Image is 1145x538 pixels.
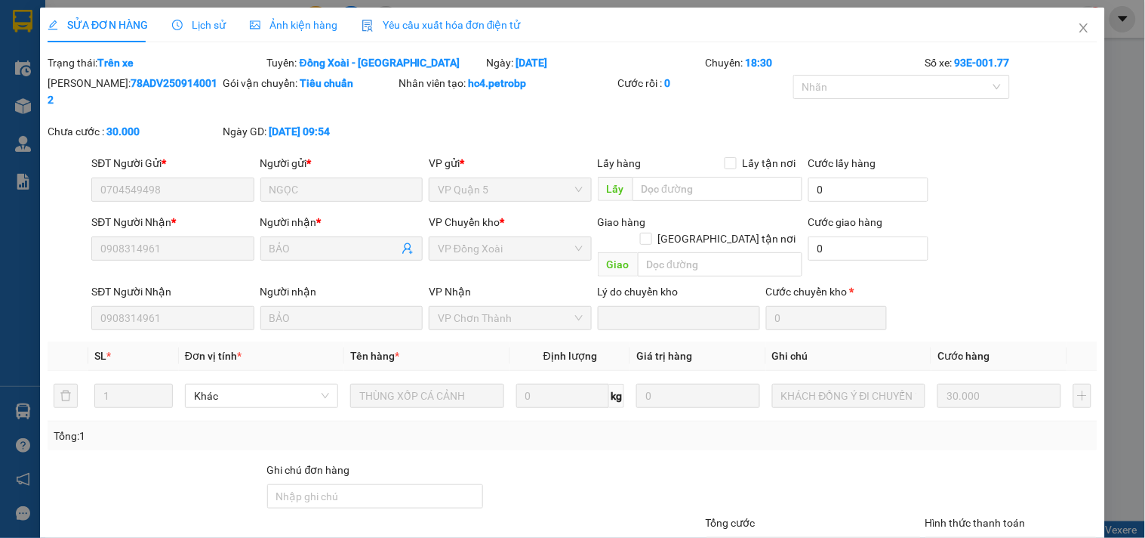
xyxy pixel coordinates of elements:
[48,77,217,106] b: 78ADV2509140012
[267,464,350,476] label: Ghi chú đơn hàng
[808,237,929,261] input: Cước giao hàng
[172,19,226,31] span: Lịch sử
[618,75,790,91] div: Cước rồi :
[142,101,163,117] span: CC :
[638,252,802,277] input: Dọc đường
[429,216,500,228] span: VP Chuyển kho
[48,75,220,108] div: [PERSON_NAME]:
[260,214,423,230] div: Người nhận
[438,237,582,260] span: VP Đồng Xoài
[223,75,396,91] div: Gói vận chuyển:
[46,54,266,71] div: Trạng thái:
[399,75,615,91] div: Nhân viên tạo:
[144,49,247,67] div: C TRANG
[704,54,924,71] div: Chuyến:
[267,484,484,509] input: Ghi chú đơn hàng
[13,49,134,67] div: CHỊ DIỄM
[766,342,931,371] th: Ghi chú
[402,243,414,255] span: user-add
[636,350,692,362] span: Giá trị hàng
[1078,22,1090,34] span: close
[598,157,642,169] span: Lấy hàng
[142,97,248,119] div: 50.000
[746,57,773,69] b: 18:30
[300,77,354,89] b: Tiêu chuẩn
[13,13,134,49] div: VP [PERSON_NAME]
[808,157,876,169] label: Cước lấy hàng
[598,283,760,300] div: Lý do chuyển kho
[598,216,646,228] span: Giao hàng
[609,384,624,408] span: kg
[362,20,374,32] img: icon
[54,428,443,444] div: Tổng: 1
[429,283,591,300] div: VP Nhận
[598,252,638,277] span: Giao
[97,57,134,69] b: Trên xe
[737,155,802,172] span: Lấy tận nơi
[429,155,591,172] div: VP gửi
[250,19,337,31] span: Ảnh kiện hàng
[48,123,220,140] div: Chưa cước :
[91,283,254,300] div: SĐT Người Nhận
[260,155,423,172] div: Người gửi
[543,350,597,362] span: Định lượng
[91,214,254,230] div: SĐT Người Nhận
[54,384,78,408] button: delete
[954,57,1009,69] b: 93E-001.77
[706,517,756,529] span: Tổng cước
[48,19,148,31] span: SỬA ĐƠN HÀNG
[194,385,329,407] span: Khác
[266,54,485,71] div: Tuyến:
[94,350,106,362] span: SL
[937,384,1061,408] input: 0
[438,178,582,201] span: VP Quận 5
[652,230,802,247] span: [GEOGRAPHIC_DATA] tận nơi
[598,177,633,201] span: Lấy
[468,77,526,89] b: hc4.petrobp
[665,77,671,89] b: 0
[13,14,36,30] span: Gửi:
[1073,384,1091,408] button: plus
[808,216,883,228] label: Cước giao hàng
[516,57,547,69] b: [DATE]
[438,307,582,329] span: VP Chơn Thành
[106,125,140,138] b: 30.000
[260,283,423,300] div: Người nhận
[91,155,254,172] div: SĐT Người Gửi
[808,178,929,202] input: Cước lấy hàng
[350,350,399,362] span: Tên hàng
[362,19,521,31] span: Yêu cầu xuất hóa đơn điện tử
[144,13,247,49] div: VP Bom Bo
[250,20,260,30] span: picture
[925,517,1025,529] label: Hình thức thanh toán
[185,350,242,362] span: Đơn vị tính
[923,54,1098,71] div: Số xe:
[633,177,802,201] input: Dọc đường
[223,123,396,140] div: Ngày GD:
[937,350,990,362] span: Cước hàng
[350,384,503,408] input: VD: Bàn, Ghế
[636,384,760,408] input: 0
[766,283,887,300] div: Cước chuyển kho
[1063,8,1105,50] button: Close
[48,20,58,30] span: edit
[300,57,460,69] b: Đồng Xoài - [GEOGRAPHIC_DATA]
[144,14,180,30] span: Nhận:
[772,384,925,408] input: Ghi Chú
[485,54,704,71] div: Ngày:
[172,20,183,30] span: clock-circle
[269,125,331,138] b: [DATE] 09:54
